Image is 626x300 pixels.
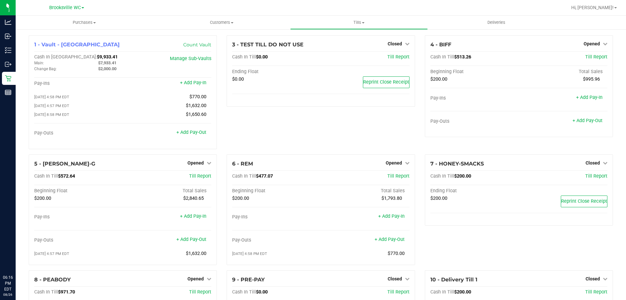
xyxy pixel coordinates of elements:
[34,289,58,295] span: Cash In Till
[183,42,211,48] a: Count Vault
[387,54,410,60] a: Till Report
[5,47,11,54] inline-svg: Inventory
[454,54,471,60] span: $513.26
[375,237,405,242] a: + Add Pay-Out
[571,5,614,10] span: Hi, [PERSON_NAME]!
[576,95,603,100] a: + Add Pay-In
[123,188,212,194] div: Total Sales
[187,160,204,166] span: Opened
[256,54,268,60] span: $0.00
[232,276,265,283] span: 9 - PRE-PAY
[34,251,69,256] span: [DATE] 4:57 PM EDT
[454,173,471,179] span: $200.00
[585,289,607,295] span: Till Report
[183,196,204,201] span: $2,840.65
[34,130,123,136] div: Pay-Outs
[430,276,477,283] span: 10 - Delivery Till 1
[58,173,75,179] span: $572.64
[5,75,11,82] inline-svg: Retail
[232,41,304,48] span: 3 - TEST TILL DO NOT USE
[232,173,256,179] span: Cash In Till
[189,289,211,295] a: Till Report
[585,54,607,60] a: Till Report
[34,81,123,87] div: Pay-Ins
[386,160,402,166] span: Opened
[586,276,600,281] span: Closed
[34,54,97,60] span: Cash In [GEOGRAPHIC_DATA]:
[430,76,447,82] span: $200.00
[34,112,69,117] span: [DATE] 8:58 PM EDT
[232,69,321,75] div: Ending Float
[3,275,13,292] p: 06:16 PM EDT
[34,276,71,283] span: 8 - PEABODY
[585,173,607,179] a: Till Report
[34,103,69,108] span: [DATE] 4:57 PM EDT
[34,61,44,65] span: Main:
[187,276,204,281] span: Opened
[381,196,402,201] span: $1,793.80
[256,173,273,179] span: $477.07
[583,76,600,82] span: $995.96
[5,33,11,39] inline-svg: Inbound
[232,237,321,243] div: Pay-Outs
[519,69,607,75] div: Total Sales
[98,66,116,71] span: $2,000.00
[573,118,603,123] a: + Add Pay-Out
[98,60,116,65] span: $7,933.41
[186,251,206,256] span: $1,632.00
[34,161,95,167] span: 5 - [PERSON_NAME]-G
[387,289,410,295] a: Till Report
[34,67,57,71] span: Change Bag:
[34,95,69,99] span: [DATE] 4:58 PM EDT
[561,198,607,204] span: Reprint Close Receipt
[428,16,565,29] a: Deliveries
[153,20,290,25] span: Customers
[430,196,447,201] span: $200.00
[430,173,454,179] span: Cash In Till
[290,16,427,29] a: Tills
[430,54,454,60] span: Cash In Till
[430,188,519,194] div: Ending Float
[5,19,11,25] inline-svg: Analytics
[256,289,268,295] span: $0.00
[97,54,118,60] span: $9,933.41
[189,173,211,179] a: Till Report
[430,161,484,167] span: 7 - HONEY-SMACKS
[388,251,405,256] span: $770.00
[186,112,206,117] span: $1,650.60
[5,89,11,96] inline-svg: Reports
[153,16,290,29] a: Customers
[3,292,13,297] p: 08/26
[454,289,471,295] span: $200.00
[388,41,402,46] span: Closed
[430,95,519,101] div: Pay-Ins
[430,69,519,75] div: Beginning Float
[232,214,321,220] div: Pay-Ins
[586,160,600,166] span: Closed
[176,237,206,242] a: + Add Pay-Out
[34,173,58,179] span: Cash In Till
[34,41,120,48] span: 1 - Vault - [GEOGRAPHIC_DATA]
[16,16,153,29] a: Purchases
[430,289,454,295] span: Cash In Till
[34,214,123,220] div: Pay-Ins
[232,188,321,194] div: Beginning Float
[232,289,256,295] span: Cash In Till
[430,118,519,124] div: Pay-Outs
[5,61,11,68] inline-svg: Outbound
[584,41,600,46] span: Opened
[34,237,123,243] div: Pay-Outs
[16,20,153,25] span: Purchases
[232,161,253,167] span: 6 - REM
[58,289,75,295] span: $971.70
[387,173,410,179] span: Till Report
[363,76,410,88] button: Reprint Close Receipt
[7,248,26,267] iframe: Resource center
[180,80,206,86] a: + Add Pay-In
